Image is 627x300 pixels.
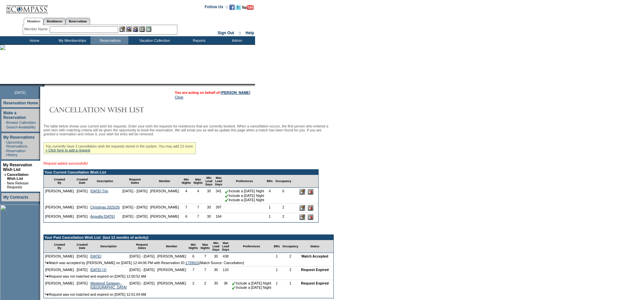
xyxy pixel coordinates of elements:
a: Christmas 2025/26 [90,205,119,209]
td: Min Nights [180,175,192,188]
a: Residences [43,18,65,25]
td: Follow Us :: [205,4,228,12]
nobr: Request Expired [301,281,329,285]
td: 30 [204,204,214,213]
a: Upcoming Reservations [6,140,27,148]
td: 2 [187,280,199,291]
nobr: Include a [DATE] Night [225,189,264,193]
a: My Reservations [3,135,35,140]
td: Your Past Cancellation Wish List (last 12 months of activity) [44,235,333,240]
td: 4 [192,188,204,204]
img: arrow.gif [45,293,49,296]
td: 1 [281,280,300,291]
td: Max Nights [192,175,204,188]
td: [PERSON_NAME] [44,253,75,259]
div: You currently have 3 cancellation wish list requests stored in the system. You may add 13 more. [43,142,196,154]
input: Edit this Request [300,214,305,220]
td: Status [300,240,330,253]
img: b_edit.gif [119,26,125,32]
td: · [4,181,6,189]
img: View [126,26,132,32]
a: » Click here to add a request [45,148,90,152]
td: BRs [273,240,281,253]
td: 7 [199,253,211,259]
span: :: [239,31,241,35]
td: · [5,149,6,157]
a: [DATE] [90,254,101,258]
td: [PERSON_NAME] [156,280,188,291]
td: 164 [214,213,223,222]
td: Created By [44,240,75,253]
td: Description [89,240,128,253]
td: Your Current Cancellation Wish List [44,170,318,175]
td: [PERSON_NAME] [149,213,180,222]
td: My Memberships [53,36,91,44]
td: 30 [211,280,221,291]
td: [PERSON_NAME] [156,266,188,273]
td: 30 [211,266,221,273]
a: Search Availability [6,125,36,129]
td: 1 [266,213,274,222]
td: 341 [214,188,223,204]
a: Become our fan on Facebook [229,7,235,11]
td: [DATE] [75,213,89,222]
img: Become our fan on Facebook [229,5,235,10]
img: chkSmaller.gif [225,190,229,194]
nobr: Include a [DATE] Night [232,286,271,289]
img: chkSmaller.gif [232,282,236,286]
td: Description [89,175,121,188]
nobr: [DATE] - [DATE] [129,268,155,272]
a: Anguilla [DATE] [90,214,115,218]
nobr: Include a [DATE] Night [232,281,271,285]
a: Clear [175,95,183,99]
a: Reservation Home [3,101,38,105]
a: Reservations [65,18,90,25]
a: [DATE] (2) [90,268,107,272]
td: 6 [180,213,192,222]
td: Min Lead Days [204,175,214,188]
a: Help [246,31,254,35]
b: » [4,173,6,177]
td: Home [15,36,53,44]
td: 7 [180,204,192,213]
span: Request added successfully! [43,161,88,165]
td: 2 [274,204,293,213]
a: [DATE] Trip [90,189,108,193]
nobr: Include a [DATE] Night [225,194,264,198]
td: 7 [192,213,204,222]
td: [PERSON_NAME] [44,266,75,273]
td: 1 [273,253,281,259]
td: 110 [221,266,231,273]
img: chkSmaller.gif [232,286,236,290]
td: Preferences [223,175,266,188]
td: Min Nights [187,240,199,253]
a: Cancellation Wish List [7,173,28,180]
td: [PERSON_NAME] [149,204,180,213]
td: 30 [204,188,214,204]
input: Delete this Request [308,205,313,211]
td: 30 [204,213,214,222]
div: Member Name: [24,26,50,32]
input: Delete this Request [308,214,313,220]
td: Request was not matched and expired on [DATE] 12:00:52 AM [44,273,333,280]
td: [DATE] [75,280,89,291]
td: 7 [192,204,204,213]
input: Edit this Request [300,205,305,211]
nobr: Match Accepted [301,254,328,258]
td: 2 [274,213,293,222]
td: Member [149,175,180,188]
td: 30 [211,253,221,259]
img: arrow.gif [45,261,49,264]
td: [PERSON_NAME] [44,188,75,204]
td: [DATE] [75,253,89,259]
nobr: Include a [DATE] Night [225,198,264,202]
td: BRs [266,175,274,188]
td: [DATE] [75,204,89,213]
td: [DATE] [75,266,89,273]
td: 1 [266,204,274,213]
td: Created Date [75,175,89,188]
img: Cancellation Wish List [43,103,175,116]
td: · [5,140,6,148]
a: [PERSON_NAME] [221,91,250,95]
nobr: Request Expired [301,268,329,272]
